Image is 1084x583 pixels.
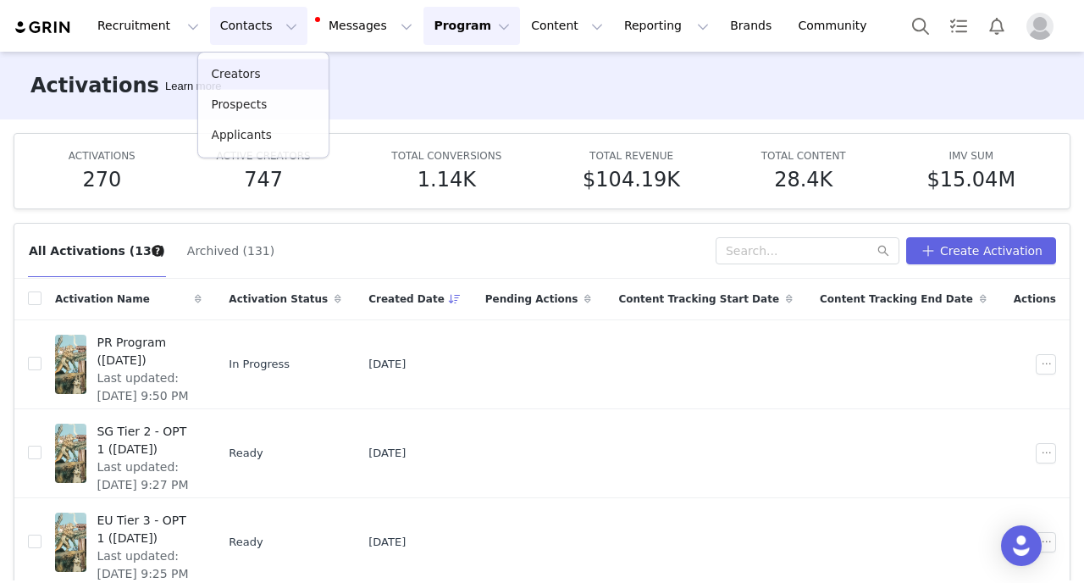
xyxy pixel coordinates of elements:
[774,164,832,195] h5: 28.4K
[716,237,899,264] input: Search...
[1001,525,1042,566] div: Open Intercom Messenger
[229,534,263,551] span: Ready
[906,237,1056,264] button: Create Activation
[229,356,290,373] span: In Progress
[418,164,476,195] h5: 1.14K
[308,7,423,45] button: Messages
[761,150,846,162] span: TOTAL CONTENT
[55,291,150,307] span: Activation Name
[614,7,719,45] button: Reporting
[210,7,307,45] button: Contacts
[391,150,501,162] span: TOTAL CONVERSIONS
[244,164,283,195] h5: 747
[368,291,445,307] span: Created Date
[589,150,673,162] span: TOTAL REVENUE
[948,150,993,162] span: IMV SUM
[87,7,209,45] button: Recruitment
[212,127,272,144] p: Applicants
[97,423,191,458] span: SG Tier 2 - OPT 1 ([DATE])
[97,334,191,369] span: PR Program ([DATE])
[82,164,121,195] h5: 270
[69,150,135,162] span: ACTIVATIONS
[877,245,889,257] i: icon: search
[368,534,406,551] span: [DATE]
[1000,281,1070,317] div: Actions
[485,291,578,307] span: Pending Actions
[55,330,202,398] a: PR Program ([DATE])Last updated: [DATE] 9:50 PM
[368,356,406,373] span: [DATE]
[1026,13,1054,40] img: placeholder-profile.jpg
[521,7,613,45] button: Content
[902,7,939,45] button: Search
[186,237,275,264] button: Archived (131)
[229,445,263,462] span: Ready
[583,164,680,195] h5: $104.19K
[150,243,165,258] div: Tooltip anchor
[162,78,224,95] div: Tooltip anchor
[97,458,191,494] span: Last updated: [DATE] 9:27 PM
[97,512,191,547] span: EU Tier 3 - OPT 1 ([DATE])
[212,97,268,114] p: Prospects
[229,291,328,307] span: Activation Status
[212,66,261,83] p: Creators
[423,7,520,45] button: Program
[30,70,159,101] h3: Activations
[55,419,202,487] a: SG Tier 2 - OPT 1 ([DATE])Last updated: [DATE] 9:27 PM
[1016,13,1070,40] button: Profile
[820,291,973,307] span: Content Tracking End Date
[926,164,1015,195] h5: $15.04M
[97,547,191,583] span: Last updated: [DATE] 9:25 PM
[97,369,191,405] span: Last updated: [DATE] 9:50 PM
[368,445,406,462] span: [DATE]
[28,237,166,264] button: All Activations (139)
[940,7,977,45] a: Tasks
[618,291,779,307] span: Content Tracking Start Date
[55,508,202,576] a: EU Tier 3 - OPT 1 ([DATE])Last updated: [DATE] 9:25 PM
[720,7,787,45] a: Brands
[14,19,73,36] img: grin logo
[978,7,1015,45] button: Notifications
[788,7,885,45] a: Community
